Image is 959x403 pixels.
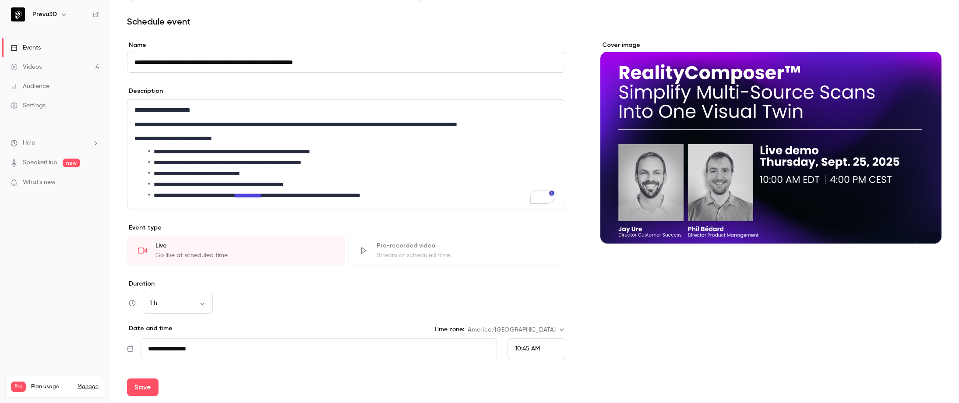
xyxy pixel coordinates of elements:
[155,241,334,250] div: Live
[88,179,99,187] iframe: Noticeable Trigger
[508,338,565,359] div: From
[127,378,159,396] button: Save
[143,299,213,308] div: 1 h
[78,383,99,390] a: Manage
[11,7,25,21] img: Prevu3D
[23,138,35,148] span: Help
[127,223,565,232] p: Event type
[11,43,41,52] div: Events
[23,158,57,167] a: SpeakerHub
[11,382,26,392] span: Pro
[600,41,941,244] section: Cover image
[127,16,941,27] h1: Schedule event
[515,346,540,352] span: 10:45 AM
[127,236,345,265] div: LiveGo live at scheduled time
[31,383,72,390] span: Plan usage
[127,41,565,49] label: Name
[468,325,565,334] div: America/[GEOGRAPHIC_DATA]
[127,99,565,209] section: description
[434,325,464,334] label: Time zone:
[127,279,565,288] label: Duration
[600,41,941,49] label: Cover image
[127,100,565,209] div: editor
[11,101,46,110] div: Settings
[11,63,42,71] div: Videos
[377,251,555,260] div: Stream at scheduled time
[32,10,57,19] h6: Prevu3D
[11,82,49,91] div: Audience
[23,178,56,187] span: What's new
[63,159,80,167] span: new
[127,324,173,333] p: Date and time
[377,241,555,250] div: Pre-recorded video
[127,87,163,95] label: Description
[348,236,566,265] div: Pre-recorded videoStream at scheduled time
[11,138,99,148] li: help-dropdown-opener
[155,251,334,260] div: Go live at scheduled time
[127,100,565,209] div: To enrich screen reader interactions, please activate Accessibility in Grammarly extension settings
